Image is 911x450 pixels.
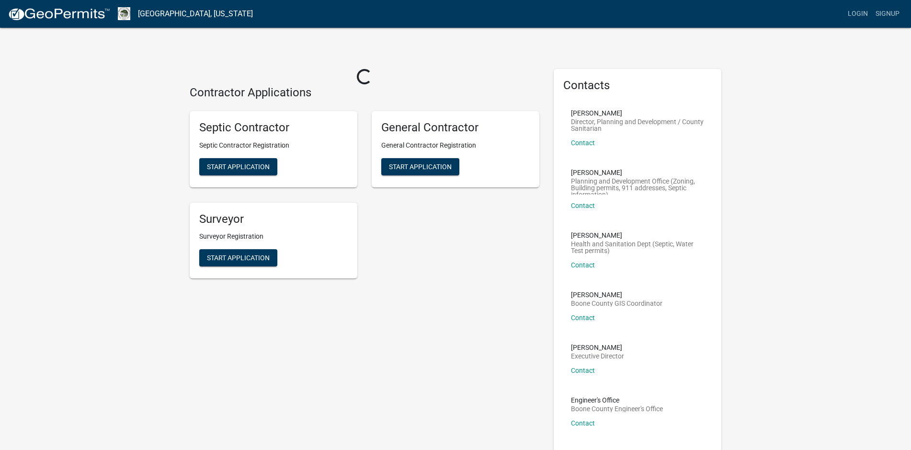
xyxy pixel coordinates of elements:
a: Signup [872,5,903,23]
a: Contact [571,367,595,374]
a: Login [844,5,872,23]
a: Contact [571,261,595,269]
p: Boone County GIS Coordinator [571,300,662,307]
h4: Contractor Applications [190,86,539,100]
img: Boone County, Iowa [118,7,130,20]
p: Boone County Engineer's Office [571,405,663,412]
h5: Contacts [563,79,712,92]
a: Contact [571,202,595,209]
button: Start Application [199,158,277,175]
button: Start Application [381,158,459,175]
h5: Surveyor [199,212,348,226]
p: Surveyor Registration [199,231,348,242]
p: [PERSON_NAME] [571,232,704,239]
p: [PERSON_NAME] [571,291,662,298]
wm-workflow-list-section: Contractor Applications [190,86,539,286]
p: Engineer's Office [571,397,663,404]
p: Planning and Development Office (Zoning, Building permits, 911 addresses, Septic information) [571,178,704,195]
p: General Contractor Registration [381,140,530,150]
span: Start Application [207,162,270,170]
p: [PERSON_NAME] [571,344,624,351]
h5: Septic Contractor [199,121,348,135]
p: [PERSON_NAME] [571,110,704,116]
a: Contact [571,314,595,322]
h5: General Contractor [381,121,530,135]
a: Contact [571,419,595,427]
p: Executive Director [571,353,624,359]
button: Start Application [199,249,277,266]
p: Septic Contractor Registration [199,140,348,150]
span: Start Application [389,162,452,170]
a: Contact [571,139,595,147]
a: [GEOGRAPHIC_DATA], [US_STATE] [138,6,253,22]
p: Health and Sanitation Dept (Septic, Water Test permits) [571,241,704,254]
p: [PERSON_NAME] [571,169,704,176]
p: Director, Planning and Development / County Sanitarian [571,118,704,132]
span: Start Application [207,254,270,262]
